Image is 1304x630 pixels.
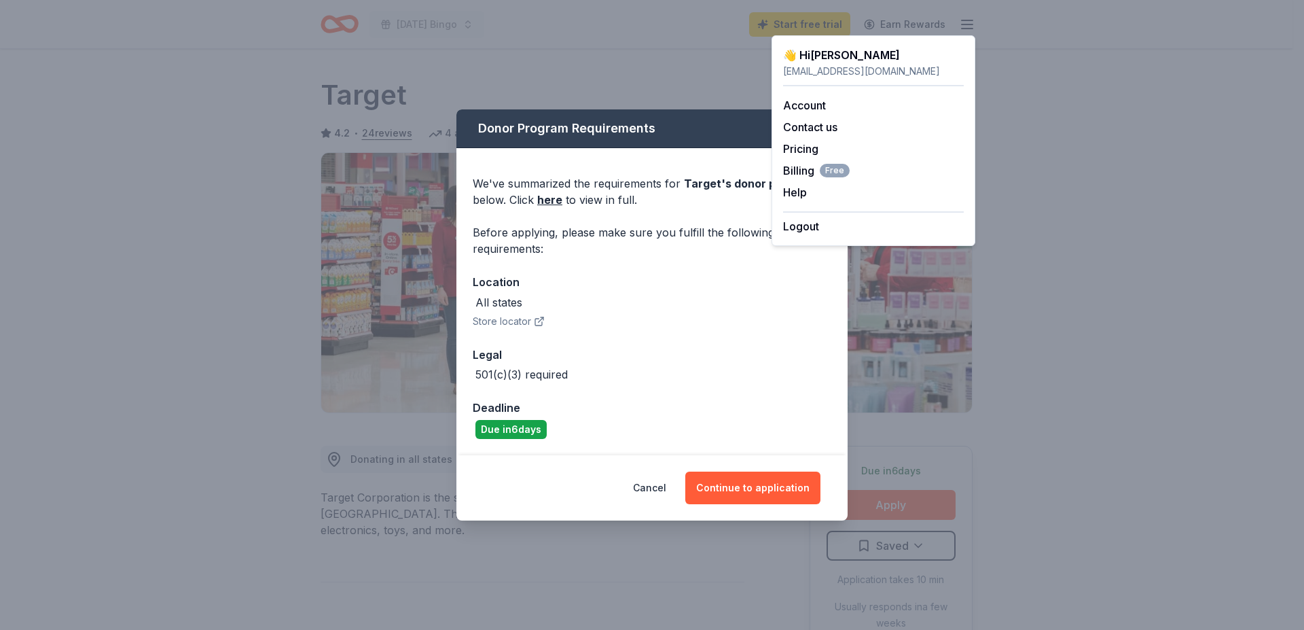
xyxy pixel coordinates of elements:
div: Donor Program Requirements [456,109,848,148]
div: Location [473,273,831,291]
div: Legal [473,346,831,364]
button: Store locator [473,313,545,330]
div: All states [475,294,522,311]
div: 501(c)(3) required [475,366,568,383]
button: Help [783,184,807,200]
div: Due in 6 days [475,420,547,439]
button: BillingFree [783,162,850,179]
div: [EMAIL_ADDRESS][DOMAIN_NAME] [783,63,964,80]
button: Contact us [783,119,837,135]
span: Free [820,164,850,177]
a: Account [783,99,826,112]
span: Billing [783,162,850,179]
div: 👋 Hi [PERSON_NAME] [783,47,964,63]
a: here [537,192,562,208]
div: Before applying, please make sure you fulfill the following requirements: [473,224,831,257]
div: We've summarized the requirements for below. Click to view in full. [473,175,831,208]
button: Logout [783,218,819,234]
a: Pricing [783,142,818,156]
button: Continue to application [685,472,820,504]
div: Deadline [473,399,831,417]
span: Target 's donor program [684,177,815,190]
button: Cancel [633,472,666,504]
